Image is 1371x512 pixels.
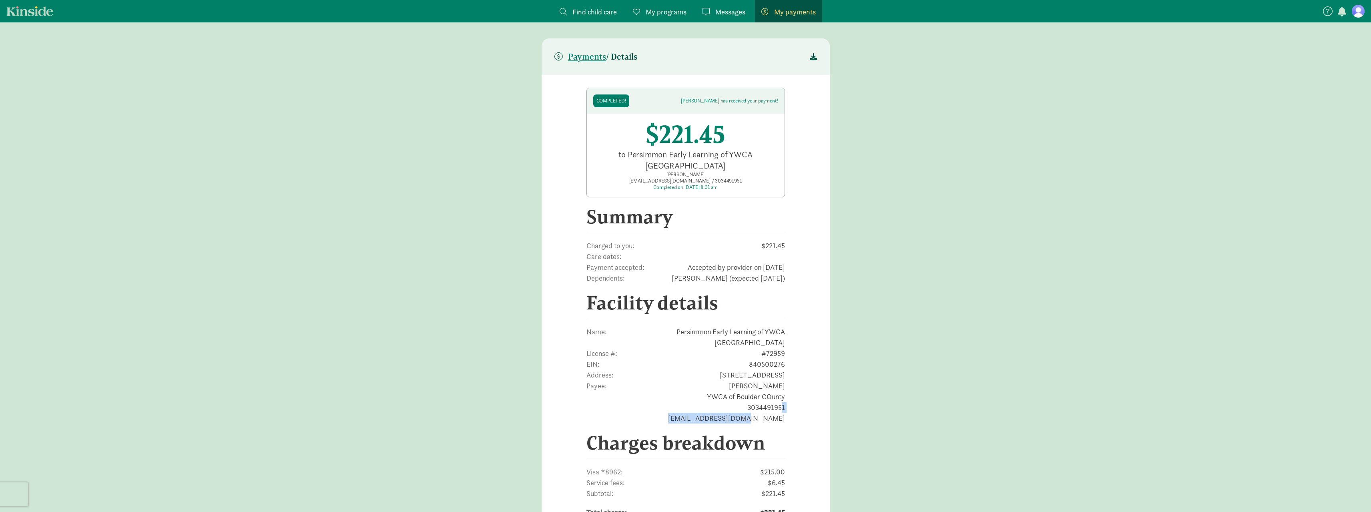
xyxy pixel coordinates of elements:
[593,120,778,149] div: $221.45
[681,369,785,380] span: [STREET_ADDRESS]
[810,51,817,62] span: Download receipt
[593,171,778,178] div: [PERSON_NAME]
[554,52,637,62] h5: / Details
[715,6,745,17] span: Messages
[655,380,785,424] span: [PERSON_NAME] YWCA of Boulder COunty 3034491951 [EMAIL_ADDRESS][DOMAIN_NAME]
[774,6,816,17] span: My payments
[681,98,778,104] div: [PERSON_NAME] has received your payment!
[586,432,785,458] h2: Charges breakdown
[696,359,785,369] span: 840500276
[702,348,785,359] span: #72959
[586,291,785,318] h2: Facility details
[586,251,706,262] span: Care dates:
[586,348,694,359] span: License #:
[586,359,688,369] span: EIN:
[603,149,769,171] div: to Persimmon Early Learning of YWCA [GEOGRAPHIC_DATA]
[586,380,647,424] span: Payee:
[711,177,742,184] span: 3034491951
[702,240,785,251] span: $221.45
[586,477,697,488] span: Service fees:
[705,477,785,488] span: $6.45
[586,205,785,232] h2: Summary
[586,369,673,380] span: Address:
[593,184,778,191] div: Completed on [DATE] 8:01 am
[586,88,785,197] a: Completed! [PERSON_NAME] has received your payment! $221.45 to Persimmon Early Learning of YWCA [...
[586,240,694,251] span: Charged to you:
[646,6,687,17] span: My programs
[586,466,693,477] span: Visa *8962:
[629,177,711,184] span: [EMAIL_ADDRESS][DOMAIN_NAME]
[572,6,617,17] span: Find child care
[6,6,53,16] a: Kinside
[701,466,785,477] span: $215.00
[657,273,785,283] span: [PERSON_NAME] (expected [DATE])
[586,262,657,273] span: Payment accepted:
[634,326,785,348] span: Persimmon Early Learning of YWCA [GEOGRAPHIC_DATA]
[702,488,785,499] span: $221.45
[665,262,785,273] span: Accepted by provider on [DATE]
[568,52,606,62] span: Payments
[586,488,694,499] span: Subtotal:
[596,98,626,104] div: Completed!
[586,273,649,283] span: Dependents:
[586,326,626,348] span: Name:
